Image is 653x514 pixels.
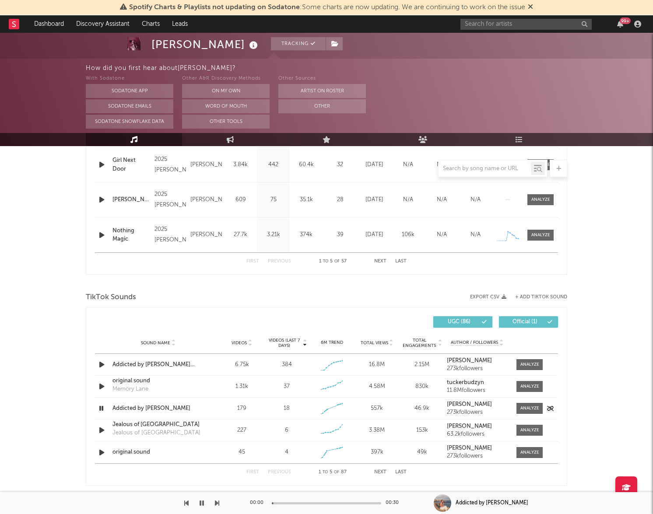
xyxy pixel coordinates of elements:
span: Sound Name [141,340,170,346]
button: First [246,470,259,475]
div: 2025 [PERSON_NAME] [154,189,186,210]
div: 6M Trend [312,339,352,346]
div: 75 [259,196,288,204]
div: 557k [357,404,397,413]
a: Dashboard [28,15,70,33]
a: [PERSON_NAME] [447,445,508,451]
div: original sound [112,448,204,457]
div: 374k [292,231,320,239]
span: Total Engagements [402,338,437,348]
div: 99 + [620,17,631,24]
button: Sodatone Snowflake Data [86,115,173,129]
div: 00:30 [386,498,403,508]
div: 273k followers [447,409,508,416]
span: Videos [232,340,247,346]
div: 1 5 57 [309,256,357,267]
div: [PERSON_NAME] [151,37,260,52]
button: Next [374,259,386,264]
button: Other [278,99,366,113]
div: 00:00 [250,498,267,508]
a: [PERSON_NAME] [112,196,150,204]
div: 3.21k [259,231,288,239]
button: Export CSV [470,294,506,300]
span: to [323,259,328,263]
a: Addicted by [PERSON_NAME] acoustic [112,360,204,369]
div: 35.1k [292,196,320,204]
button: Artist on Roster [278,84,366,98]
div: 46.9k [402,404,442,413]
div: N/A [427,231,456,239]
div: 2025 [PERSON_NAME] [154,154,186,175]
button: On My Own [182,84,270,98]
div: [DATE] [360,231,389,239]
div: 397k [357,448,397,457]
a: original sound [112,377,204,385]
div: 49k [402,448,442,457]
button: Previous [268,470,291,475]
input: Search for artists [460,19,592,30]
a: Girl Next Door [112,156,150,173]
div: N/A [461,231,490,239]
button: Last [395,259,407,264]
div: 39 [325,231,355,239]
div: 18 [284,404,290,413]
a: tuckerbudzyn [447,380,508,386]
button: + Add TikTok Sound [506,295,567,300]
div: 227 [221,426,262,435]
span: TikTok Sounds [86,292,136,303]
strong: [PERSON_NAME] [447,445,492,451]
button: Next [374,470,386,475]
span: : Some charts are now updating. We are continuing to work on the issue [129,4,525,11]
div: Memory Lane [112,385,148,394]
span: Author / Followers [451,340,498,346]
button: + Add TikTok Sound [515,295,567,300]
div: 4 [285,448,288,457]
div: [PERSON_NAME] [190,230,222,240]
span: Official ( 1 ) [505,319,545,325]
div: [DATE] [360,196,389,204]
button: Tracking [271,37,326,50]
span: to [323,470,328,474]
button: Official(1) [499,316,558,328]
div: 2025 [PERSON_NAME] [154,224,186,245]
span: Dismiss [528,4,533,11]
div: 45 [221,448,262,457]
a: Charts [136,15,166,33]
div: 153k [402,426,442,435]
button: 99+ [617,21,623,28]
div: 273k followers [447,453,508,459]
div: 1 5 87 [309,467,357,478]
div: Other A&R Discovery Methods [182,73,270,84]
div: 3.38M [357,426,397,435]
div: 2.15M [402,360,442,369]
div: 1.31k [221,382,262,391]
strong: tuckerbudzyn [447,380,484,385]
button: Last [395,470,407,475]
a: [PERSON_NAME] [447,423,508,430]
span: UGC ( 86 ) [439,319,479,325]
a: Discovery Assistant [70,15,136,33]
div: 609 [226,196,255,204]
div: 11.8M followers [447,388,508,394]
button: Word Of Mouth [182,99,270,113]
div: N/A [427,196,456,204]
div: 28 [325,196,355,204]
a: Addicted by [PERSON_NAME] [112,404,204,413]
div: Jealous of [GEOGRAPHIC_DATA] [112,429,200,437]
div: Addicted by [PERSON_NAME] [456,499,528,507]
button: UGC(86) [433,316,492,328]
div: Other Sources [278,73,366,84]
div: 63.2k followers [447,431,508,437]
span: Videos (last 7 days) [267,338,302,348]
a: Jealous of [GEOGRAPHIC_DATA] [112,420,204,429]
button: First [246,259,259,264]
span: of [334,259,340,263]
a: Nothing Magic [112,227,150,244]
div: 106k [393,231,423,239]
